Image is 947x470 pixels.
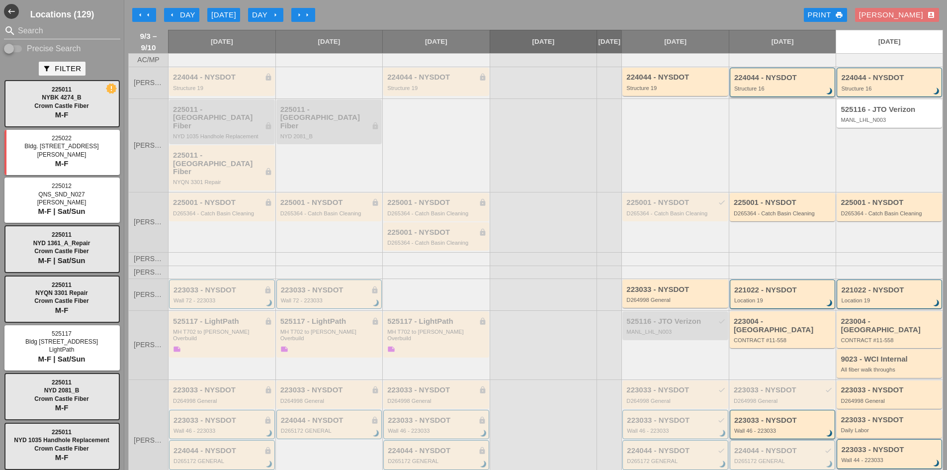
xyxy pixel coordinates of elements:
[134,255,163,263] span: [PERSON_NAME]
[132,8,156,22] button: Move Back 1 Week
[264,447,272,455] i: lock
[841,398,940,404] div: D264998 General
[173,286,272,294] div: 223033 - NYSDOT
[841,74,939,82] div: 224044 - NYSDOT
[248,8,283,22] button: Day
[280,329,380,341] div: MH T702 to Boldyn MH Overbuild
[478,459,489,470] i: brightness_3
[622,30,729,53] a: [DATE]
[841,198,940,207] div: 225001 - NYSDOT
[164,8,199,22] button: Day
[134,79,163,87] span: [PERSON_NAME]
[252,9,279,21] div: Day
[173,198,272,207] div: 225001 - NYSDOT
[627,447,725,455] div: 224044 - NYSDOT
[841,386,940,394] div: 223033 - NYSDOT
[280,133,380,139] div: NYD 2081_B
[264,386,272,394] i: lock
[371,298,382,309] i: brightness_3
[173,428,272,434] div: Wall 46 - 223033
[717,428,728,439] i: brightness_3
[387,345,395,353] i: note
[25,338,98,345] span: Bldg [STREET_ADDRESS]
[173,447,272,455] div: 224044 - NYSDOT
[173,85,272,91] div: Structure 19
[734,210,833,216] div: D265364 - Catch Basin Cleaning
[52,231,72,238] span: 225011
[37,199,86,206] span: [PERSON_NAME]
[52,429,72,436] span: 225011
[855,8,939,22] button: [PERSON_NAME]
[387,398,487,404] div: D264998 General
[276,30,383,53] a: [DATE]
[34,395,88,402] span: Crown Castle Fiber
[280,105,380,130] div: 225011 - [GEOGRAPHIC_DATA] Fiber
[168,9,195,21] div: Day
[18,23,106,39] input: Search
[173,458,272,464] div: D265172 GENERAL
[280,198,380,207] div: 225001 - NYSDOT
[804,8,847,22] a: Print
[478,416,486,424] i: lock
[479,228,487,236] i: lock
[479,198,487,206] i: lock
[134,218,163,226] span: [PERSON_NAME]
[27,44,81,54] label: Precise Search
[387,73,487,82] div: 224044 - NYSDOT
[280,210,380,216] div: D265364 - Catch Basin Cleaning
[841,427,940,433] div: Daily Labor
[264,73,272,81] i: lock
[626,398,726,404] div: D264998 General
[168,11,176,19] i: arrow_left
[841,457,939,463] div: Wall 44 - 223033
[734,398,833,404] div: D264998 General
[44,387,80,394] span: NYD 2081_B
[173,105,272,130] div: 225011 - [GEOGRAPHIC_DATA] Fiber
[627,428,725,434] div: Wall 46 - 223033
[264,298,275,309] i: brightness_3
[173,133,272,139] div: NYD 1035 Handhole Replacement
[626,85,726,91] div: Structure 19
[825,428,836,439] i: brightness_3
[134,269,163,276] span: [PERSON_NAME]
[52,282,72,288] span: 225011
[718,198,726,206] i: check
[280,398,380,404] div: D264998 General
[825,298,836,309] i: brightness_3
[927,11,935,19] i: account_box
[134,142,163,149] span: [PERSON_NAME]
[734,458,833,464] div: D265172 GENERAL
[281,297,379,303] div: Wall 72 - 223033
[859,9,935,21] div: [PERSON_NAME]
[55,453,69,462] span: M-F
[4,4,19,19] i: west
[825,459,836,470] i: brightness_3
[14,437,109,444] span: NYD 1035 Handhole Replacement
[34,445,88,452] span: Crown Castle Fiber
[387,317,487,326] div: 525117 - LightPath
[841,86,939,92] div: Structure 16
[734,286,833,294] div: 221022 - NYSDOT
[173,329,272,341] div: MH T702 to Boldyn MH Overbuild
[264,168,272,176] i: lock
[371,198,379,206] i: lock
[55,159,69,168] span: M-F
[626,297,726,303] div: D264998 General
[387,228,487,237] div: 225001 - NYSDOT
[280,317,380,326] div: 525117 - LightPath
[24,143,98,150] span: Bldg. [STREET_ADDRESS]
[841,317,940,334] div: 223004 - [GEOGRAPHIC_DATA]
[627,458,725,464] div: D265172 GENERAL
[264,428,275,439] i: brightness_3
[107,84,116,93] i: new_releases
[734,416,833,425] div: 223033 - NYSDOT
[264,459,275,470] i: brightness_3
[371,286,379,294] i: lock
[49,346,75,353] span: LightPath
[169,30,275,53] a: [DATE]
[173,345,181,353] i: note
[841,286,939,294] div: 221022 - NYSDOT
[387,329,487,341] div: MH T702 to Boldyn MH Overbuild
[55,110,69,119] span: M-F
[841,355,940,364] div: 9023 - WCI Internal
